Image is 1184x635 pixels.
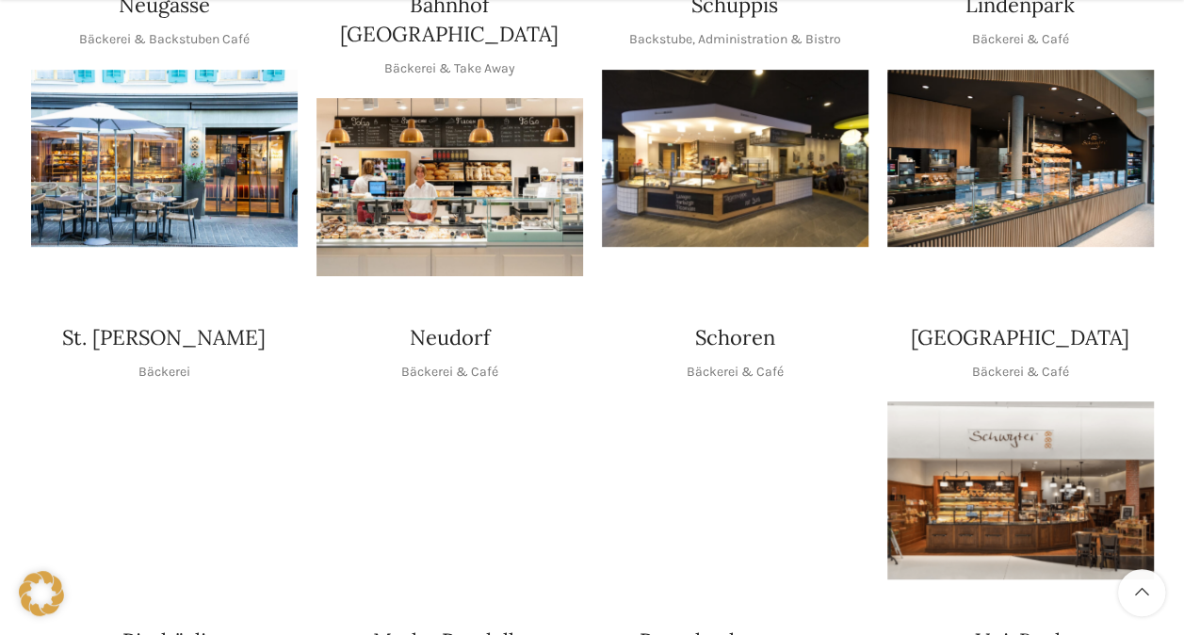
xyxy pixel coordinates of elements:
p: Bäckerei & Take Away [384,58,515,79]
img: schwyter-23 [31,401,298,579]
img: 150130-Schwyter-013 [602,70,868,248]
a: Scroll to top button [1118,569,1165,616]
div: 1 / 1 [602,401,868,579]
div: 1 / 1 [887,401,1154,579]
p: Bäckerei [138,362,190,383]
img: Bahnhof St. Gallen [316,98,583,276]
div: 1 / 1 [316,98,583,276]
img: Neugasse [31,70,298,248]
p: Bäckerei & Café [972,362,1069,383]
p: Bäckerei & Café [972,29,1069,50]
p: Backstube, Administration & Bistro [629,29,841,50]
img: Neudorf_1 [316,401,583,579]
img: 017-e1571925257345 [887,70,1154,248]
h4: St. [PERSON_NAME] [62,323,266,352]
div: 1 / 1 [887,70,1154,248]
h4: Schoren [695,323,775,352]
p: Bäckerei & Café [687,362,784,383]
div: 1 / 1 [31,70,298,248]
div: 1 / 1 [31,401,298,579]
div: 1 / 1 [602,70,868,248]
div: 1 / 1 [316,401,583,579]
h4: Neudorf [410,323,490,352]
img: 0842cc03-b884-43c1-a0c9-0889ef9087d6 copy [602,401,868,579]
img: Schwyter-1800x900 [887,401,1154,579]
h4: [GEOGRAPHIC_DATA] [911,323,1129,352]
p: Bäckerei & Café [401,362,498,383]
p: Bäckerei & Backstuben Café [79,29,250,50]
